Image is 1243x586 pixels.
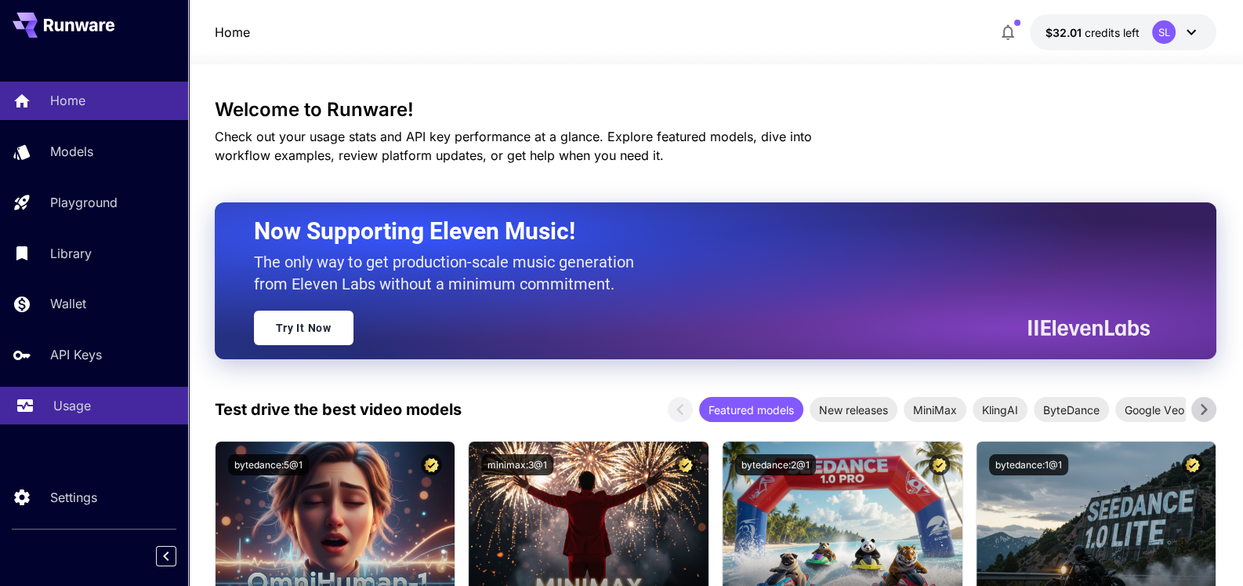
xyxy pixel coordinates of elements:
[989,454,1068,475] button: bytedance:1@1
[53,396,91,415] p: Usage
[168,542,188,570] div: Collapse sidebar
[50,488,97,507] p: Settings
[50,91,85,110] p: Home
[1045,24,1140,41] div: $32.008
[254,251,646,295] p: The only way to get production-scale music generation from Eleven Labs without a minimum commitment.
[1045,26,1085,39] span: $32.01
[1115,402,1193,418] span: Google Veo
[1152,20,1176,44] div: SL
[675,454,696,475] button: Certified Model – Vetted for best performance and includes a commercial license.
[50,142,93,161] p: Models
[215,23,250,42] a: Home
[929,454,950,475] button: Certified Model – Vetted for best performance and includes a commercial license.
[481,454,553,475] button: minimax:3@1
[215,129,812,163] span: Check out your usage stats and API key performance at a glance. Explore featured models, dive int...
[50,294,86,313] p: Wallet
[50,193,118,212] p: Playground
[215,398,462,421] p: Test drive the best video models
[1034,402,1109,418] span: ByteDance
[810,397,897,422] div: New releases
[1034,397,1109,422] div: ByteDance
[50,345,102,364] p: API Keys
[50,244,92,263] p: Library
[228,454,309,475] button: bytedance:5@1
[254,311,353,345] a: Try It Now
[1182,454,1203,475] button: Certified Model – Vetted for best performance and includes a commercial license.
[421,454,442,475] button: Certified Model – Vetted for best performance and includes a commercial license.
[215,99,1217,121] h3: Welcome to Runware!
[973,397,1027,422] div: KlingAI
[1085,26,1140,39] span: credits left
[973,402,1027,418] span: KlingAI
[904,397,966,422] div: MiniMax
[735,454,816,475] button: bytedance:2@1
[699,397,803,422] div: Featured models
[810,402,897,418] span: New releases
[254,217,1139,246] h2: Now Supporting Eleven Music!
[1030,14,1216,50] button: $32.008SL
[699,402,803,418] span: Featured models
[904,402,966,418] span: MiniMax
[1115,397,1193,422] div: Google Veo
[156,546,176,566] button: Collapse sidebar
[215,23,250,42] nav: breadcrumb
